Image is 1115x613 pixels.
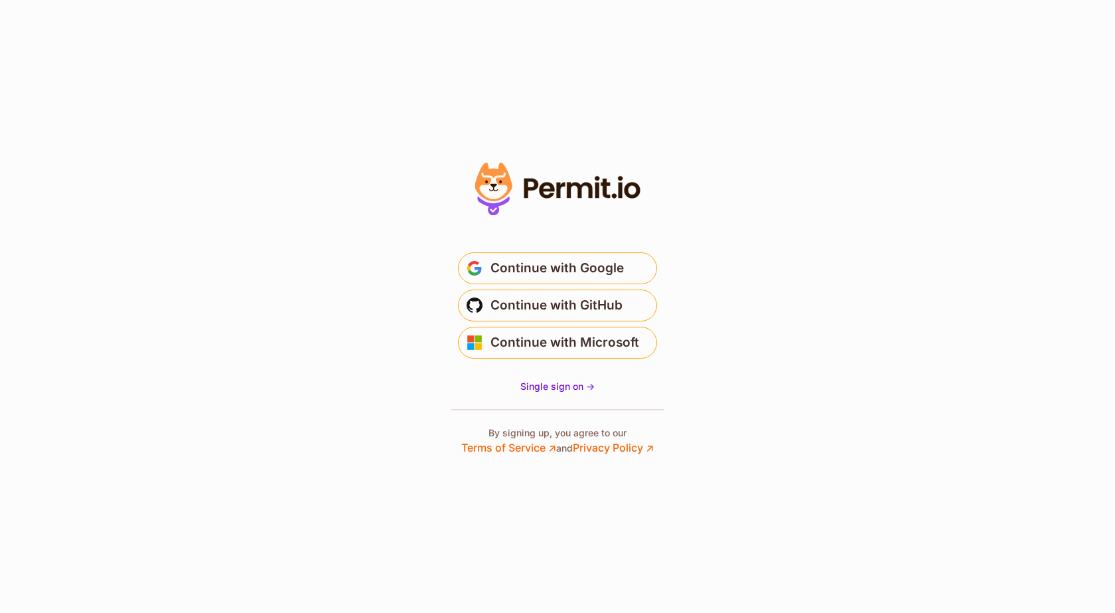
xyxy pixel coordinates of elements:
span: Continue with Google [490,258,624,279]
span: Continue with GitHub [490,295,623,316]
button: Continue with GitHub [458,290,657,321]
a: Single sign on -> [520,380,595,393]
button: Continue with Microsoft [458,327,657,359]
span: Continue with Microsoft [490,332,639,353]
a: Privacy Policy ↗ [573,441,654,454]
p: By signing up, you agree to our and [461,426,654,456]
button: Continue with Google [458,252,657,284]
a: Terms of Service ↗ [461,441,556,454]
span: Single sign on -> [520,381,595,392]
